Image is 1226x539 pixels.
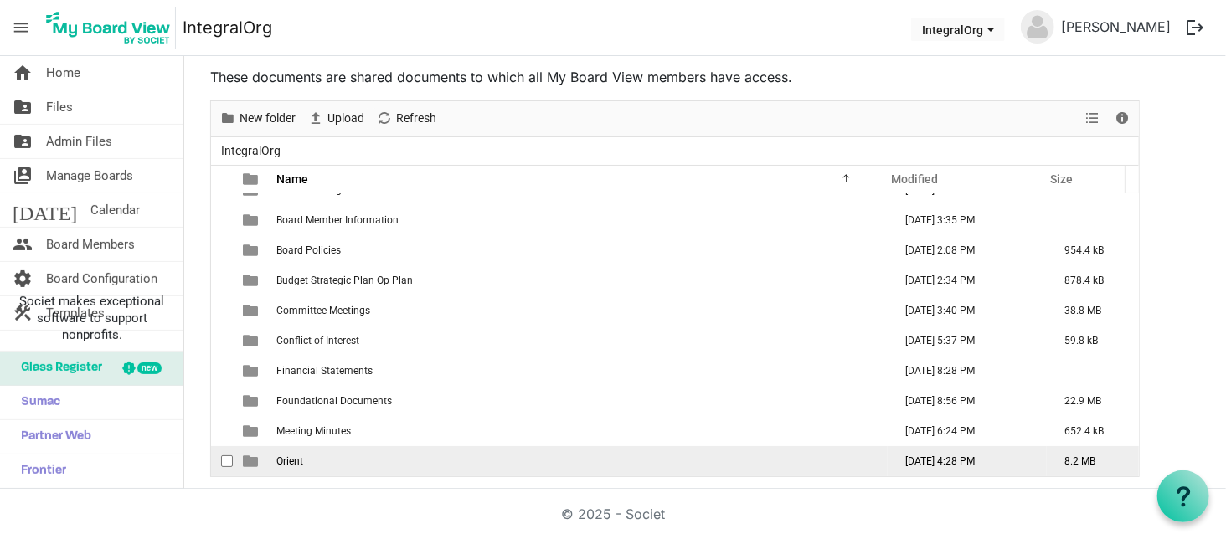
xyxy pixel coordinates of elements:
[271,326,888,356] td: Conflict of Interest is template cell column header Name
[46,228,135,261] span: Board Members
[13,159,33,192] span: switch_account
[276,455,303,467] span: Orient
[271,446,888,476] td: Orient is template cell column header Name
[183,11,272,44] a: IntegralOrg
[1047,235,1139,265] td: 954.4 kB is template cell column header Size
[8,293,176,343] span: Societ makes exceptional software to support nonprofits.
[271,356,888,386] td: Financial Statements is template cell column header Name
[233,205,271,235] td: is template cell column header type
[233,295,271,326] td: is template cell column header type
[217,108,299,129] button: New folder
[1083,108,1103,129] button: View dropdownbutton
[13,454,66,488] span: Frontier
[214,101,301,136] div: New folder
[13,90,33,124] span: folder_shared
[1108,101,1136,136] div: Details
[888,356,1047,386] td: June 03, 2025 8:28 PM column header Modified
[13,56,33,90] span: home
[1047,416,1139,446] td: 652.4 kB is template cell column header Size
[211,265,233,295] td: checkbox
[276,172,308,186] span: Name
[233,386,271,416] td: is template cell column header type
[1177,10,1213,45] button: logout
[888,386,1047,416] td: March 05, 2025 8:56 PM column header Modified
[211,446,233,476] td: checkbox
[305,108,368,129] button: Upload
[276,305,370,316] span: Committee Meetings
[13,125,33,158] span: folder_shared
[233,265,271,295] td: is template cell column header type
[233,356,271,386] td: is template cell column header type
[1111,108,1134,129] button: Details
[1047,265,1139,295] td: 878.4 kB is template cell column header Size
[211,356,233,386] td: checkbox
[271,386,888,416] td: Foundational Documents is template cell column header Name
[41,7,176,49] img: My Board View Logo
[1047,326,1139,356] td: 59.8 kB is template cell column header Size
[911,18,1005,41] button: IntegralOrg dropdownbutton
[1079,101,1108,136] div: View
[276,184,347,196] span: Board Meetings
[276,335,359,346] span: Conflict of Interest
[41,7,183,49] a: My Board View Logo
[301,101,370,136] div: Upload
[46,262,157,295] span: Board Configuration
[888,295,1047,326] td: September 05, 2025 3:40 PM column header Modified
[233,326,271,356] td: is template cell column header type
[233,235,271,265] td: is template cell column header type
[370,101,442,136] div: Refresh
[276,365,373,377] span: Financial Statements
[211,416,233,446] td: checkbox
[211,386,233,416] td: checkbox
[561,506,665,522] a: © 2025 - Societ
[394,108,438,129] span: Refresh
[888,446,1047,476] td: September 30, 2025 4:28 PM column header Modified
[210,67,1140,87] p: These documents are shared documents to which all My Board View members have access.
[233,416,271,446] td: is template cell column header type
[13,262,33,295] span: settings
[271,205,888,235] td: Board Member Information is template cell column header Name
[271,265,888,295] td: Budget Strategic Plan Op Plan is template cell column header Name
[13,386,60,419] span: Sumac
[46,90,73,124] span: Files
[276,425,351,437] span: Meeting Minutes
[326,108,366,129] span: Upload
[888,205,1047,235] td: February 11, 2025 3:35 PM column header Modified
[373,108,440,129] button: Refresh
[46,56,80,90] span: Home
[1050,172,1073,186] span: Size
[888,416,1047,446] td: March 18, 2025 6:24 PM column header Modified
[13,420,91,454] span: Partner Web
[1047,356,1139,386] td: is template cell column header Size
[233,446,271,476] td: is template cell column header type
[888,265,1047,295] td: March 19, 2025 2:34 PM column header Modified
[276,275,413,286] span: Budget Strategic Plan Op Plan
[271,416,888,446] td: Meeting Minutes is template cell column header Name
[891,172,938,186] span: Modified
[137,362,162,374] div: new
[1054,10,1177,44] a: [PERSON_NAME]
[276,214,399,226] span: Board Member Information
[271,235,888,265] td: Board Policies is template cell column header Name
[13,193,77,227] span: [DATE]
[888,235,1047,265] td: March 19, 2025 2:08 PM column header Modified
[276,395,392,407] span: Foundational Documents
[211,235,233,265] td: checkbox
[271,295,888,326] td: Committee Meetings is template cell column header Name
[46,125,112,158] span: Admin Files
[1021,10,1054,44] img: no-profile-picture.svg
[211,295,233,326] td: checkbox
[13,228,33,261] span: people
[1047,295,1139,326] td: 38.8 MB is template cell column header Size
[1047,446,1139,476] td: 8.2 MB is template cell column header Size
[211,326,233,356] td: checkbox
[211,205,233,235] td: checkbox
[90,193,140,227] span: Calendar
[276,244,341,256] span: Board Policies
[238,108,297,129] span: New folder
[13,352,102,385] span: Glass Register
[1047,205,1139,235] td: is template cell column header Size
[5,12,37,44] span: menu
[1047,386,1139,416] td: 22.9 MB is template cell column header Size
[888,326,1047,356] td: March 25, 2025 5:37 PM column header Modified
